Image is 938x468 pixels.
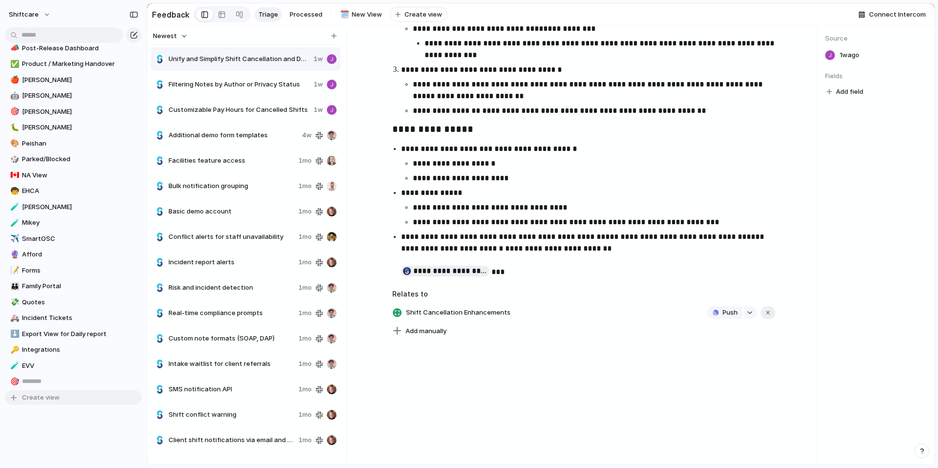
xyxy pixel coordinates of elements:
[5,279,142,294] a: 👪Family Portal
[314,54,323,64] span: 1w
[9,281,19,291] button: 👪
[5,295,142,310] div: 💸Quotes
[5,342,142,357] a: 🔑Integrations
[10,360,17,371] div: 🧪
[5,152,142,167] a: 🎲Parked/Blocked
[5,247,142,262] a: 🔮Afford
[836,87,863,97] span: Add field
[10,233,17,244] div: ✈️
[10,328,17,340] div: ⬇️
[5,41,142,56] a: 📣Post-Release Dashboard
[169,283,295,293] span: Risk and incident detection
[10,74,17,85] div: 🍎
[302,130,312,140] span: 4w
[298,283,312,293] span: 1mo
[9,91,19,101] button: 🤖
[5,263,142,278] div: 📝Forms
[10,90,17,102] div: 🤖
[169,54,310,64] span: Unify and Simplify Shift Cancellation and Double-Booking Logic
[169,156,295,166] span: Facilities feature access
[825,85,865,98] button: Add field
[10,138,17,149] div: 🎨
[5,359,142,373] a: 🧪EVV
[22,154,138,164] span: Parked/Blocked
[169,334,295,343] span: Custom note formats (SOAP, DAP)
[22,139,138,149] span: Peishan
[10,59,17,70] div: ✅
[5,88,142,103] a: 🤖[PERSON_NAME]
[9,10,39,20] span: shiftcare
[298,156,312,166] span: 1mo
[9,186,19,196] button: 🧒
[10,154,17,165] div: 🎲
[5,136,142,151] a: 🎨Peishan
[339,10,348,20] button: 🗓️
[22,345,138,355] span: Integrations
[10,217,17,229] div: 🧪
[152,9,190,21] h2: Feedback
[22,329,138,339] span: Export View for Daily report
[9,154,19,164] button: 🎲
[352,10,382,20] span: New View
[9,345,19,355] button: 🔑
[825,71,927,81] span: Fields
[9,59,19,69] button: ✅
[169,207,295,216] span: Basic demo account
[169,410,295,420] span: Shift conflict warning
[9,313,19,323] button: 🚑
[314,80,323,89] span: 1w
[5,327,142,341] div: ⬇️Export View for Daily report
[169,308,295,318] span: Real-time compliance prompts
[405,10,442,20] span: Create view
[22,202,138,212] span: [PERSON_NAME]
[10,122,17,133] div: 🐛
[22,393,60,403] span: Create view
[169,105,310,115] span: Customizable Pay Hours for Cancelled Shifts
[4,7,56,22] button: shiftcare
[5,232,142,246] a: ✈️SmartOSC
[854,7,930,22] button: Connect Intercom
[9,234,19,244] button: ✈️
[169,232,295,242] span: Conflict alerts for staff unavailability
[22,75,138,85] span: [PERSON_NAME]
[22,59,138,69] span: Product / Marketing Handover
[10,43,17,54] div: 📣
[169,359,295,369] span: Intake waitlist for client referrals
[403,306,513,319] span: Shift Cancellation Enhancements
[10,376,17,387] div: 🎯
[9,170,19,180] button: 🇨🇦
[9,250,19,259] button: 🔮
[290,10,322,20] span: Processed
[9,139,19,149] button: 🎨
[298,435,312,445] span: 1mo
[9,202,19,212] button: 🧪
[5,200,142,214] a: 🧪[PERSON_NAME]
[298,257,312,267] span: 1mo
[9,218,19,228] button: 🧪
[5,120,142,135] a: 🐛[PERSON_NAME]
[5,73,142,87] a: 🍎[PERSON_NAME]
[869,10,926,20] span: Connect Intercom
[5,215,142,230] a: 🧪Mikey
[298,308,312,318] span: 1mo
[335,7,386,22] a: 🗓️New View
[22,361,138,371] span: EVV
[298,410,312,420] span: 1mo
[5,105,142,119] div: 🎯[PERSON_NAME]
[22,298,138,307] span: Quotes
[298,334,312,343] span: 1mo
[5,168,142,183] a: 🇨🇦NA View
[5,311,142,325] div: 🚑Incident Tickets
[5,57,142,71] div: ✅Product / Marketing Handover
[298,232,312,242] span: 1mo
